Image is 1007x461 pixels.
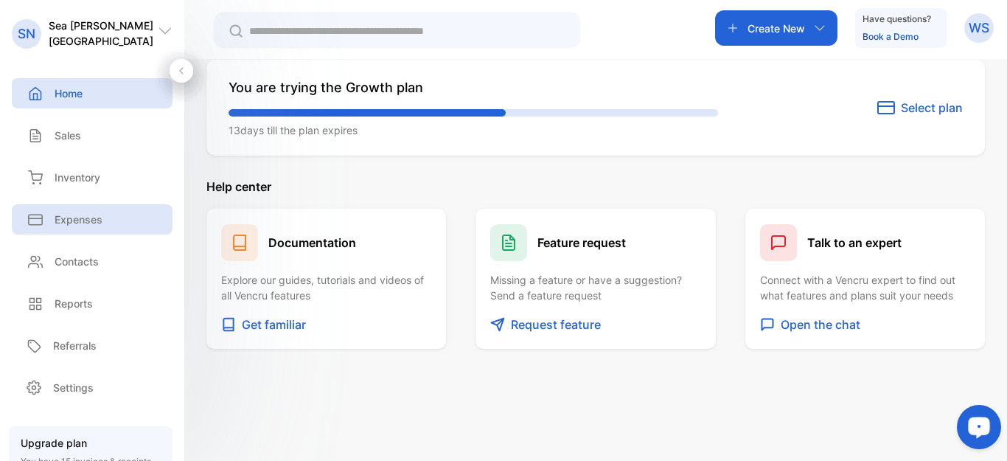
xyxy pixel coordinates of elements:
p: Get familiar [242,316,306,333]
button: Select plan [877,99,963,117]
p: Connect with a Vencru expert to find out what features and plans suit your needs [760,272,970,303]
p: Missing a feature or have a suggestion? Send a feature request [490,272,700,303]
p: 13 days till the plan expires [229,122,718,138]
p: Expenses [55,212,102,227]
p: Request feature [511,316,601,333]
p: Contacts [55,254,99,269]
button: Open the chat [760,315,970,334]
h1: Talk to an expert [807,234,902,252]
h1: Documentation [268,234,356,252]
a: Book a Demo [863,31,919,42]
p: WS [969,18,989,38]
p: Home [55,86,83,101]
iframe: LiveChat chat widget [945,399,1007,461]
p: Help center [206,178,985,195]
p: Have questions? [863,12,931,27]
p: Settings [53,380,94,395]
p: You are trying the Growth plan [229,77,718,97]
p: Sales [55,128,81,143]
button: Get familiar [221,315,431,334]
p: Create New [748,21,805,36]
p: SN [18,24,35,44]
p: Reports [55,296,93,311]
button: WS [964,10,994,46]
button: Request feature [490,315,700,334]
button: Create New [715,10,837,46]
p: Upgrade plan [21,435,161,451]
p: Sea [PERSON_NAME] [GEOGRAPHIC_DATA] [49,18,158,49]
p: Referrals [53,338,97,353]
span: Select plan [901,99,963,117]
h1: Feature request [537,234,626,252]
p: Explore our guides, tutorials and videos of all Vencru features [221,272,431,303]
p: Inventory [55,170,100,185]
p: Open the chat [781,316,860,333]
